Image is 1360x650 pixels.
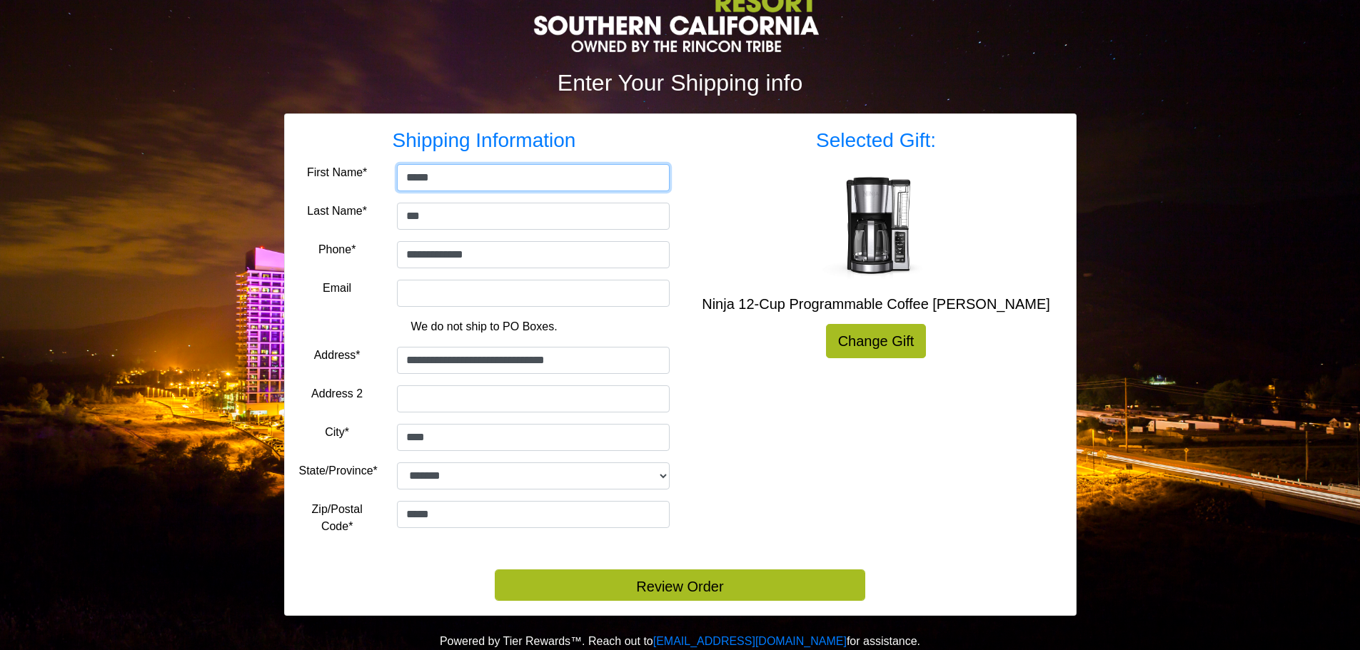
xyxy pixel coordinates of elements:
[299,501,376,535] label: Zip/Postal Code*
[310,318,659,335] p: We do not ship to PO Boxes.
[299,128,670,153] h3: Shipping Information
[440,635,920,647] span: Powered by Tier Rewards™. Reach out to for assistance.
[691,295,1062,313] h5: Ninja 12-Cup Programmable Coffee [PERSON_NAME]
[325,424,349,441] label: City*
[653,635,847,647] a: [EMAIL_ADDRESS][DOMAIN_NAME]
[307,164,367,181] label: First Name*
[311,385,363,402] label: Address 2
[819,170,933,284] img: Ninja 12-Cup Programmable Coffee Brewer
[299,462,378,479] label: State/Province*
[691,128,1062,153] h3: Selected Gift:
[495,569,865,601] button: Review Order
[284,69,1077,96] h2: Enter Your Shipping info
[826,324,927,358] a: Change Gift
[318,241,356,258] label: Phone*
[323,280,351,297] label: Email
[314,347,361,364] label: Address*
[307,203,367,220] label: Last Name*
